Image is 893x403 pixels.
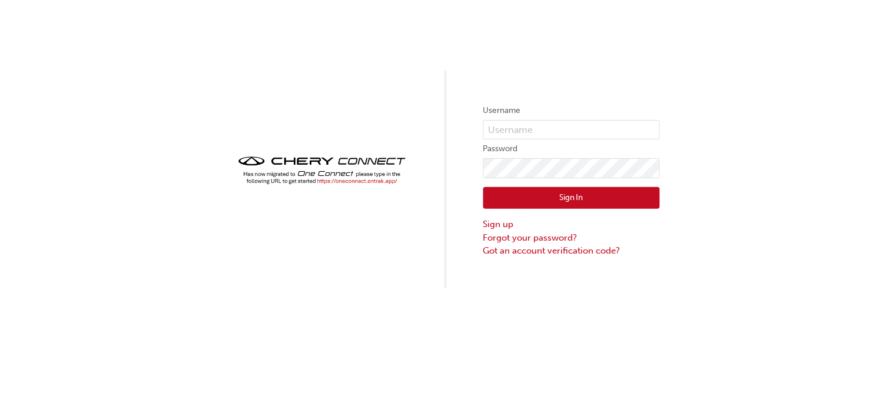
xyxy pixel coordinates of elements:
label: Password [483,142,660,156]
a: Forgot your password? [483,231,660,245]
button: Sign In [483,187,660,209]
a: Got an account verification code? [483,244,660,258]
img: cheryconnect [234,153,410,188]
a: Sign up [483,218,660,231]
input: Username [483,120,660,140]
label: Username [483,104,660,118]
